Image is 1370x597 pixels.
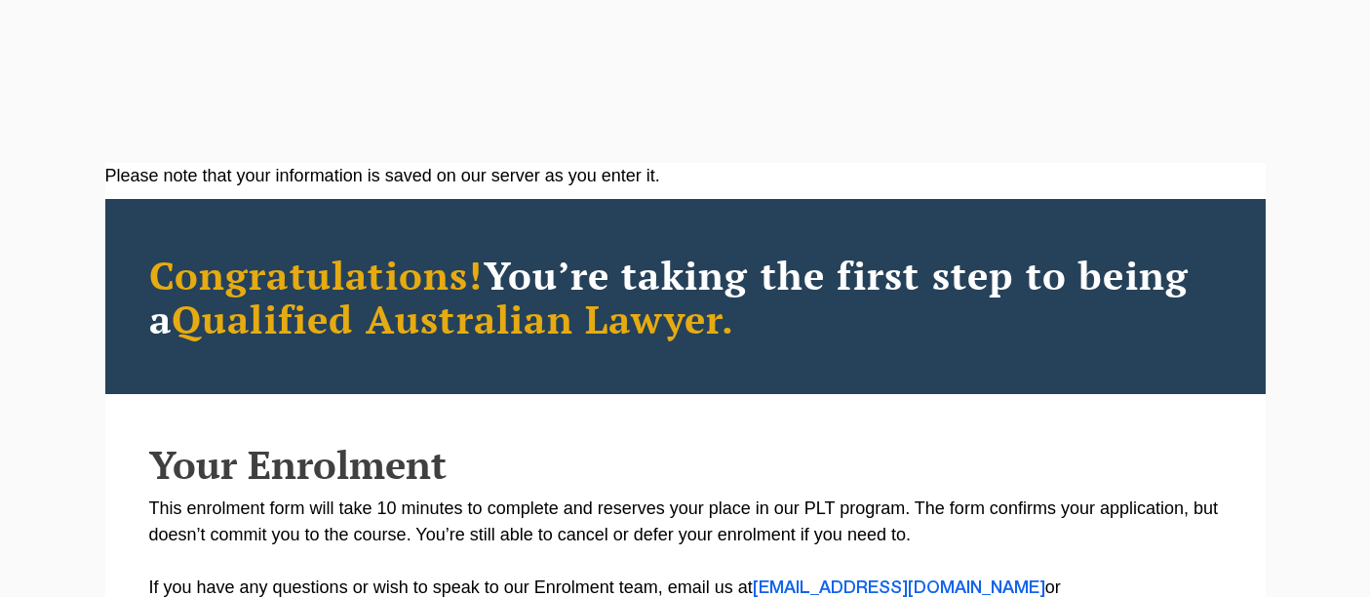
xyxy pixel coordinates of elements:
[172,293,735,344] span: Qualified Australian Lawyer.
[753,580,1045,596] a: [EMAIL_ADDRESS][DOMAIN_NAME]
[149,443,1222,486] h2: Your Enrolment
[149,253,1222,340] h2: You’re taking the first step to being a
[105,163,1266,189] div: Please note that your information is saved on our server as you enter it.
[149,249,484,300] span: Congratulations!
